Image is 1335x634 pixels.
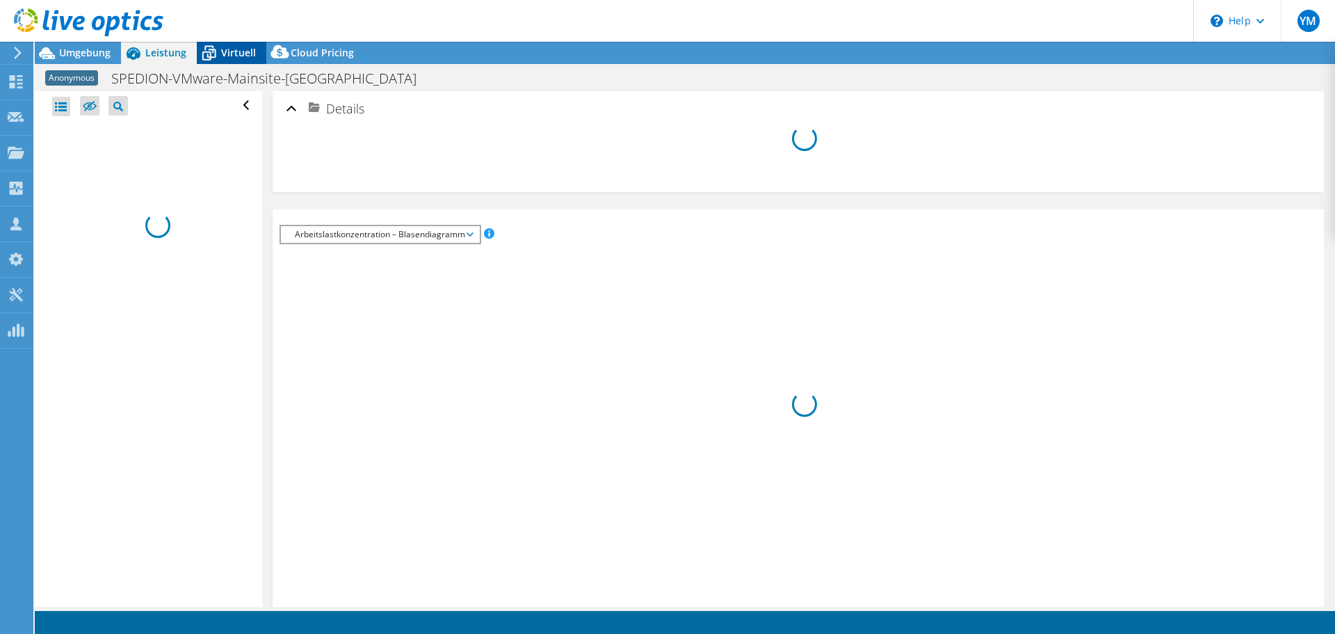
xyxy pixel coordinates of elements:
[1211,15,1223,27] svg: \n
[288,226,472,243] span: Arbeitslastkonzentration – Blasendiagramm
[145,46,186,59] span: Leistung
[105,71,438,86] h1: SPEDION-VMware-Mainsite-[GEOGRAPHIC_DATA]
[326,100,364,117] span: Details
[291,46,354,59] span: Cloud Pricing
[45,70,98,86] span: Anonymous
[59,46,111,59] span: Umgebung
[1297,10,1320,32] span: YM
[221,46,256,59] span: Virtuell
